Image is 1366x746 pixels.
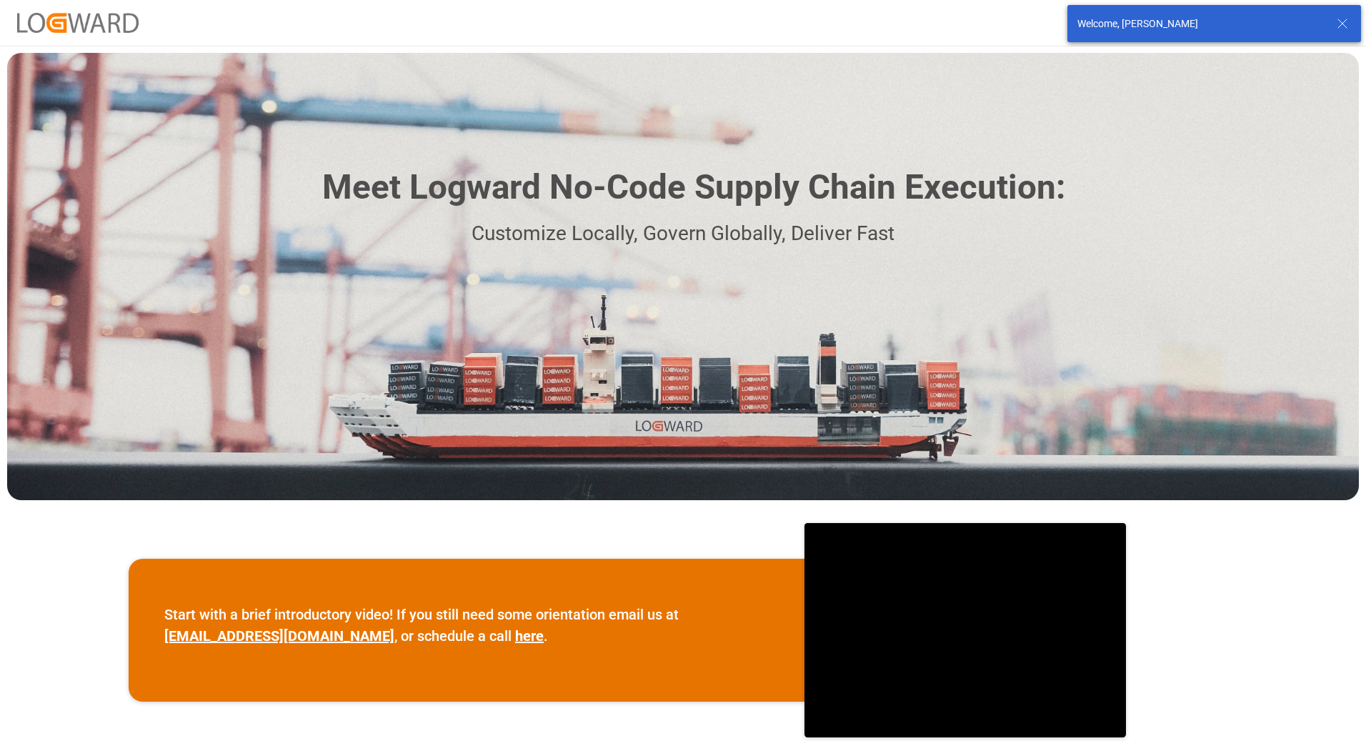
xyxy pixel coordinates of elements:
[804,523,1126,737] iframe: video
[1077,16,1323,31] div: Welcome, [PERSON_NAME]
[301,218,1065,250] p: Customize Locally, Govern Globally, Deliver Fast
[164,604,769,647] p: Start with a brief introductory video! If you still need some orientation email us at , or schedu...
[17,13,139,32] img: Logward_new_orange.png
[515,627,544,645] a: here
[322,162,1065,213] h1: Meet Logward No-Code Supply Chain Execution:
[164,627,394,645] a: [EMAIL_ADDRESS][DOMAIN_NAME]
